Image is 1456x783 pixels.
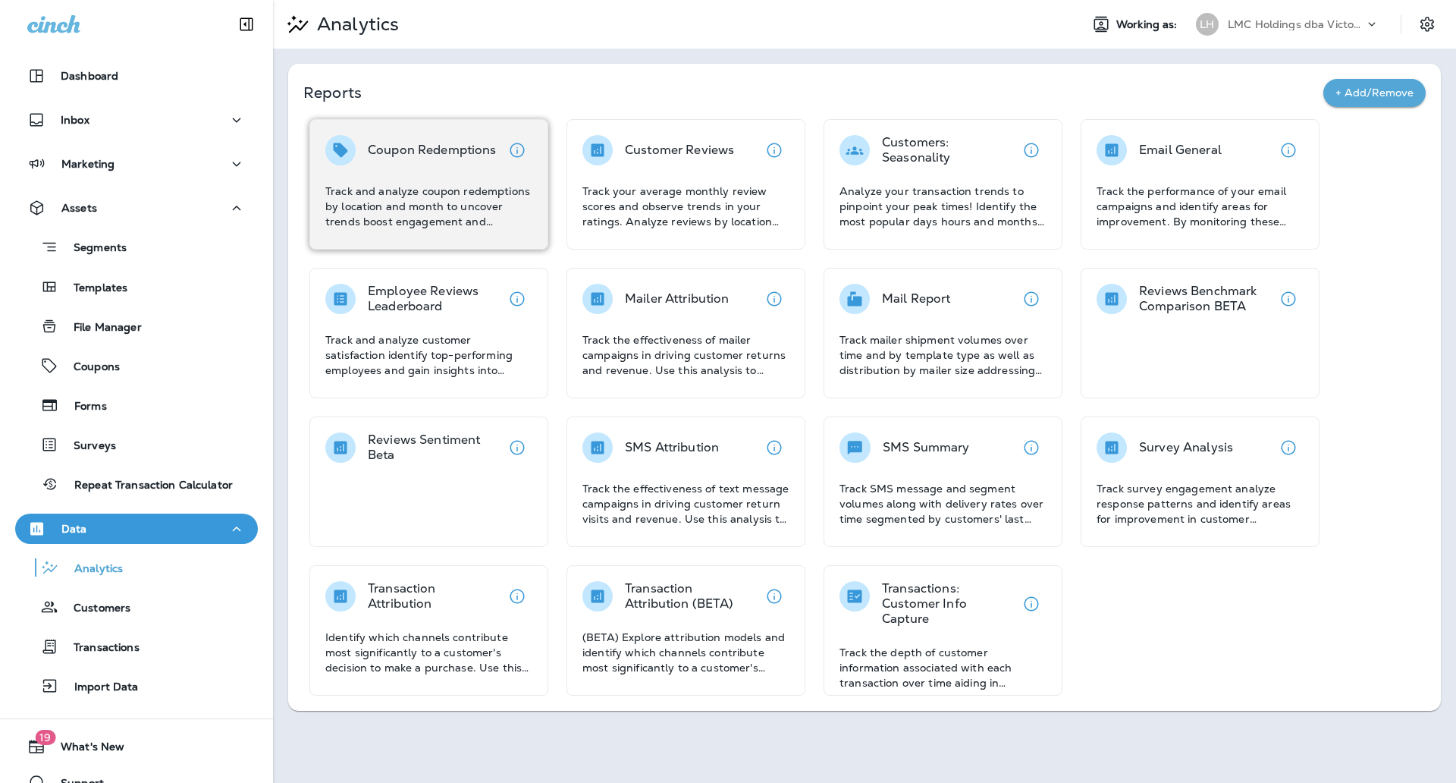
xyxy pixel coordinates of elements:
[58,439,116,454] p: Surveys
[582,184,789,229] p: Track your average monthly review scores and observe trends in your ratings. Analyze reviews by l...
[625,581,759,612] p: Transaction Attribution (BETA)
[625,440,719,455] p: SMS Attribution
[15,271,258,303] button: Templates
[225,9,268,39] button: Collapse Sidebar
[1139,440,1233,455] p: Survey Analysis
[15,552,258,583] button: Analytics
[58,360,120,375] p: Coupons
[58,321,142,335] p: File Manager
[325,332,532,378] p: Track and analyze customer satisfaction identify top-performing employees and gain insights into ...
[58,602,130,616] p: Customers
[15,310,258,342] button: File Manager
[61,158,115,170] p: Marketing
[582,630,789,675] p: (BETA) Explore attribution models and identify which channels contribute most significantly to a ...
[61,114,89,126] p: Inbox
[58,281,127,296] p: Templates
[15,389,258,421] button: Forms
[625,291,730,307] p: Mailer Attribution
[759,432,789,463] button: View details
[15,61,258,91] button: Dashboard
[1016,589,1046,619] button: View details
[1016,284,1046,314] button: View details
[59,681,139,695] p: Import Data
[759,581,789,612] button: View details
[1116,18,1181,31] span: Working as:
[1414,11,1441,38] button: Settings
[368,432,502,463] p: Reviews Sentiment Beta
[882,581,1016,627] p: Transactions: Customer Info Capture
[15,193,258,223] button: Assets
[325,630,532,675] p: Identify which channels contribute most significantly to a customer's decision to make a purchase...
[625,143,734,158] p: Customer Reviews
[15,630,258,662] button: Transactions
[1273,284,1304,314] button: View details
[45,741,124,759] span: What's New
[303,82,1323,103] p: Reports
[1097,481,1304,527] p: Track survey engagement analyze response patterns and identify areas for improvement in customer ...
[882,135,1016,165] p: Customers: Seasonality
[1139,284,1273,314] p: Reviews Benchmark Comparison BETA
[1273,432,1304,463] button: View details
[502,581,532,612] button: View details
[368,284,502,314] p: Employee Reviews Leaderboard
[15,149,258,179] button: Marketing
[15,670,258,702] button: Import Data
[502,432,532,463] button: View details
[882,291,951,307] p: Mail Report
[759,135,789,165] button: View details
[759,284,789,314] button: View details
[15,429,258,461] button: Surveys
[15,514,258,544] button: Data
[15,468,258,500] button: Repeat Transaction Calculator
[15,231,258,263] button: Segments
[61,202,97,214] p: Assets
[1097,184,1304,229] p: Track the performance of your email campaigns and identify areas for improvement. By monitoring t...
[368,581,502,612] p: Transaction Attribution
[58,641,140,656] p: Transactions
[35,730,55,745] span: 19
[839,645,1046,690] p: Track the depth of customer information associated with each transaction over time aiding in asse...
[15,105,258,135] button: Inbox
[1196,13,1219,36] div: LH
[368,143,497,158] p: Coupon Redemptions
[502,135,532,165] button: View details
[59,400,107,414] p: Forms
[1273,135,1304,165] button: View details
[839,481,1046,527] p: Track SMS message and segment volumes along with delivery rates over time segmented by customers'...
[582,332,789,378] p: Track the effectiveness of mailer campaigns in driving customer returns and revenue. Use this ana...
[311,13,399,36] p: Analytics
[883,440,970,455] p: SMS Summary
[1016,432,1046,463] button: View details
[61,70,118,82] p: Dashboard
[582,481,789,527] p: Track the effectiveness of text message campaigns in driving customer return visits and revenue. ...
[61,523,87,535] p: Data
[1323,79,1426,107] button: + Add/Remove
[1139,143,1222,158] p: Email General
[839,332,1046,378] p: Track mailer shipment volumes over time and by template type as well as distribution by mailer si...
[1016,135,1046,165] button: View details
[502,284,532,314] button: View details
[59,562,123,577] p: Analytics
[58,241,127,256] p: Segments
[15,350,258,382] button: Coupons
[15,731,258,762] button: 19What's New
[15,591,258,623] button: Customers
[1228,18,1364,30] p: LMC Holdings dba Victory Lane Quick Oil Change
[325,184,532,229] p: Track and analyze coupon redemptions by location and month to uncover trends boost engagement and...
[59,479,233,493] p: Repeat Transaction Calculator
[839,184,1046,229] p: Analyze your transaction trends to pinpoint your peak times! Identify the most popular days hours...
